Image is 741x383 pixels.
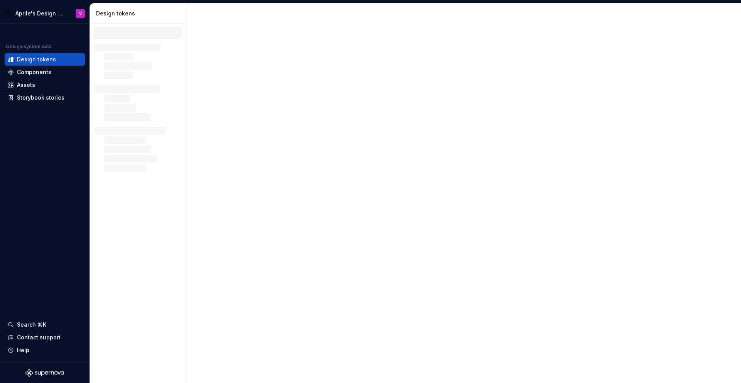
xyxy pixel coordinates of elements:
[5,331,85,344] button: Contact support
[25,369,64,377] svg: Supernova Logo
[5,92,85,104] a: Storybook stories
[15,10,65,17] div: Aprile's Design System
[2,5,88,22] button: Aprile's Design SystemV
[6,44,52,50] div: Design system data
[17,56,56,63] div: Design tokens
[96,10,183,17] div: Design tokens
[17,321,46,329] div: Search ⌘K
[17,334,61,341] div: Contact support
[5,319,85,331] button: Search ⌘K
[5,344,85,356] button: Help
[5,53,85,66] a: Design tokens
[17,346,29,354] div: Help
[5,66,85,78] a: Components
[17,68,51,76] div: Components
[17,94,64,102] div: Storybook stories
[5,79,85,91] a: Assets
[79,10,82,17] div: V
[17,81,35,89] div: Assets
